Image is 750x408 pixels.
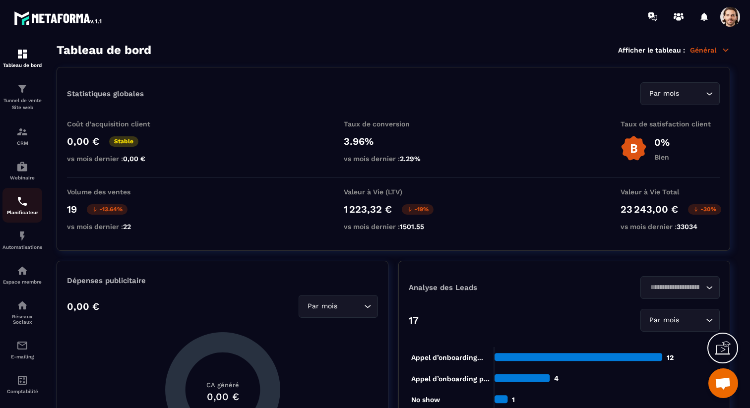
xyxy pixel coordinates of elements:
[402,204,434,215] p: -19%
[339,301,362,312] input: Search for option
[67,223,166,231] p: vs mois dernier :
[344,120,443,128] p: Taux de conversion
[344,155,443,163] p: vs mois dernier :
[618,46,685,54] p: Afficher le tableau :
[2,41,42,75] a: formationformationTableau de bord
[16,195,28,207] img: scheduler
[409,314,419,326] p: 17
[690,46,730,55] p: Général
[681,315,703,326] input: Search for option
[123,223,131,231] span: 22
[16,265,28,277] img: automations
[2,367,42,402] a: accountantaccountantComptabilité
[16,83,28,95] img: formation
[2,314,42,325] p: Réseaux Sociaux
[411,396,440,404] tspan: No show
[688,204,721,215] p: -30%
[2,97,42,111] p: Tunnel de vente Site web
[708,368,738,398] div: Ouvrir le chat
[647,88,681,99] span: Par mois
[621,188,720,196] p: Valeur à Vie Total
[2,175,42,180] p: Webinaire
[654,136,670,148] p: 0%
[2,118,42,153] a: formationformationCRM
[344,223,443,231] p: vs mois dernier :
[647,315,681,326] span: Par mois
[305,301,339,312] span: Par mois
[16,299,28,311] img: social-network
[2,188,42,223] a: schedulerschedulerPlanificateur
[621,203,678,215] p: 23 243,00 €
[2,153,42,188] a: automationsautomationsWebinaire
[2,223,42,257] a: automationsautomationsAutomatisations
[16,161,28,173] img: automations
[344,203,392,215] p: 1 223,32 €
[621,223,720,231] p: vs mois dernier :
[411,375,490,383] tspan: Appel d’onboarding p...
[123,155,145,163] span: 0,00 €
[2,75,42,118] a: formationformationTunnel de vente Site web
[2,292,42,332] a: social-networksocial-networkRéseaux Sociaux
[2,279,42,285] p: Espace membre
[109,136,138,147] p: Stable
[621,135,647,162] img: b-badge-o.b3b20ee6.svg
[2,257,42,292] a: automationsautomationsEspace membre
[344,188,443,196] p: Valeur à Vie (LTV)
[14,9,103,27] img: logo
[677,223,697,231] span: 33034
[67,300,99,312] p: 0,00 €
[16,126,28,138] img: formation
[681,88,703,99] input: Search for option
[16,48,28,60] img: formation
[640,276,720,299] div: Search for option
[411,353,483,362] tspan: Appel d’onboarding...
[67,276,378,285] p: Dépenses publicitaire
[2,210,42,215] p: Planificateur
[2,244,42,250] p: Automatisations
[67,135,99,147] p: 0,00 €
[16,340,28,351] img: email
[16,230,28,242] img: automations
[400,223,424,231] span: 1501.55
[67,89,144,98] p: Statistiques globales
[640,82,720,105] div: Search for option
[57,43,151,57] h3: Tableau de bord
[67,120,166,128] p: Coût d'acquisition client
[299,295,378,318] div: Search for option
[409,283,564,292] p: Analyse des Leads
[67,155,166,163] p: vs mois dernier :
[2,62,42,68] p: Tableau de bord
[2,389,42,394] p: Comptabilité
[16,374,28,386] img: accountant
[67,203,77,215] p: 19
[400,155,421,163] span: 2.29%
[2,354,42,359] p: E-mailing
[647,282,703,293] input: Search for option
[344,135,443,147] p: 3.96%
[654,153,670,161] p: Bien
[640,309,720,332] div: Search for option
[2,332,42,367] a: emailemailE-mailing
[67,188,166,196] p: Volume des ventes
[87,204,127,215] p: -13.64%
[2,140,42,146] p: CRM
[621,120,720,128] p: Taux de satisfaction client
